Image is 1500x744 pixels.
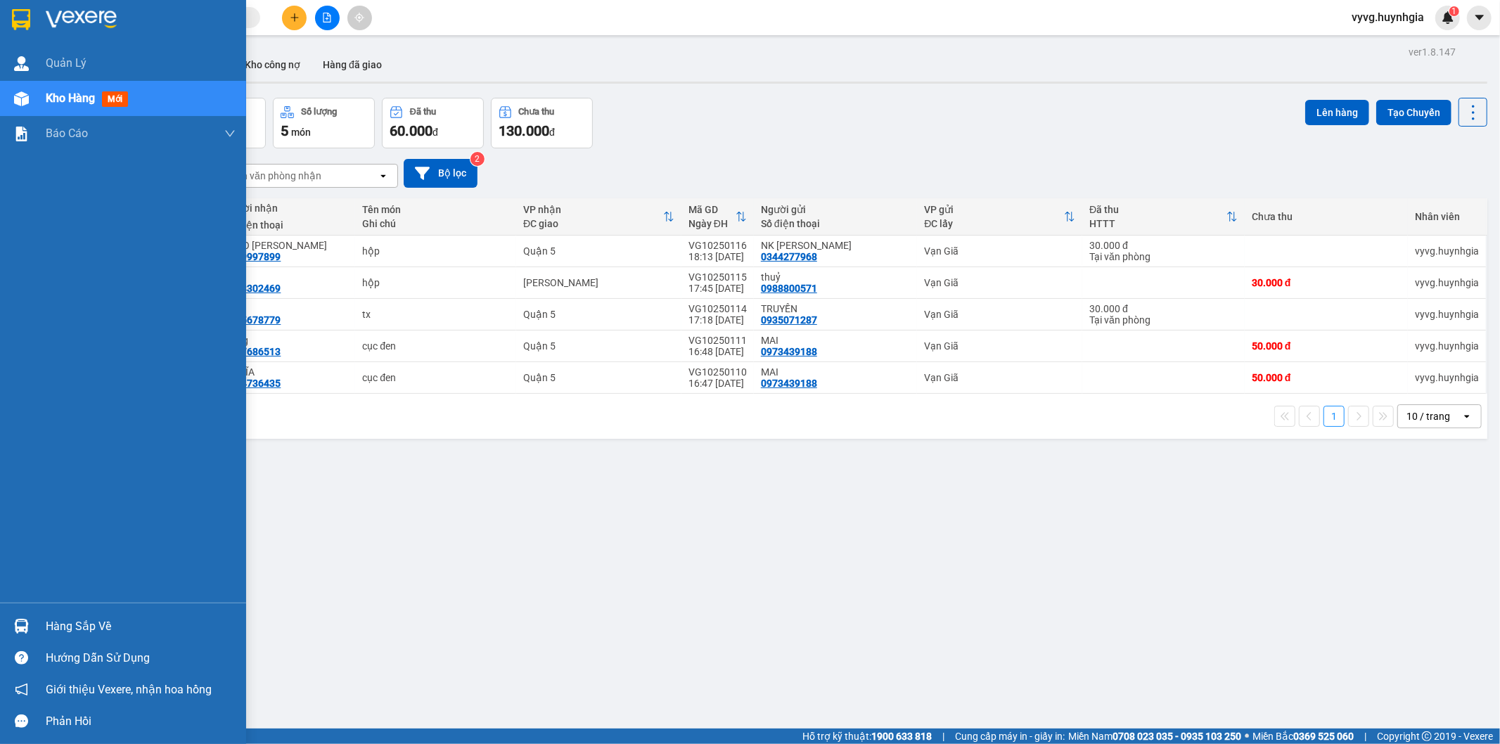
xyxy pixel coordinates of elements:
[499,122,549,139] span: 130.000
[224,271,348,283] div: Ý
[46,124,88,142] span: Báo cáo
[224,169,321,183] div: Chọn văn phòng nhận
[14,127,29,141] img: solution-icon
[1340,8,1435,26] span: vyvg.huynhgia
[46,91,95,105] span: Kho hàng
[761,346,817,357] div: 0973439188
[224,303,348,314] div: lâm
[761,378,817,389] div: 0973439188
[224,283,281,294] div: 0398302469
[404,159,477,188] button: Bộ lọc
[46,54,86,72] span: Quản Lý
[1461,411,1473,422] svg: open
[688,218,736,229] div: Ngày ĐH
[1409,44,1456,60] div: ver 1.8.147
[1245,733,1249,739] span: ⚪️
[1415,309,1479,320] div: vyvg.huynhgia
[362,218,509,229] div: Ghi chú
[382,98,484,148] button: Đã thu60.000đ
[1252,277,1401,288] div: 30.000 đ
[761,251,817,262] div: 0344277968
[1252,340,1401,352] div: 50.000 đ
[312,48,393,82] button: Hàng đã giao
[688,204,736,215] div: Mã GD
[290,13,300,23] span: plus
[924,204,1064,215] div: VP gửi
[14,91,29,106] img: warehouse-icon
[688,303,747,314] div: VG10250114
[523,218,663,229] div: ĐC giao
[1415,277,1479,288] div: vyvg.huynhgia
[15,651,28,665] span: question-circle
[1451,6,1456,16] span: 1
[46,616,236,637] div: Hàng sắp về
[362,245,509,257] div: hộp
[1442,11,1454,24] img: icon-new-feature
[470,152,485,166] sup: 2
[362,277,509,288] div: hộp
[761,218,911,229] div: Số điện thoại
[14,56,29,71] img: warehouse-icon
[519,107,555,117] div: Chưa thu
[1422,731,1432,741] span: copyright
[491,98,593,148] button: Chưa thu130.000đ
[516,198,681,236] th: Toggle SortBy
[432,127,438,138] span: đ
[955,729,1065,744] span: Cung cấp máy in - giấy in:
[1449,6,1459,16] sup: 1
[224,240,348,251] div: LABO HẢI ĐĂNG
[761,366,911,378] div: MAI
[917,198,1082,236] th: Toggle SortBy
[281,122,288,139] span: 5
[1406,409,1450,423] div: 10 / trang
[410,107,436,117] div: Đã thu
[378,170,389,181] svg: open
[688,314,747,326] div: 17:18 [DATE]
[1415,372,1479,383] div: vyvg.huynhgia
[14,619,29,634] img: warehouse-icon
[1089,251,1238,262] div: Tại văn phòng
[46,711,236,732] div: Phản hồi
[523,340,674,352] div: Quận 5
[1252,372,1401,383] div: 50.000 đ
[871,731,932,742] strong: 1900 633 818
[761,240,911,251] div: NK NGỌC THIỆN
[688,366,747,378] div: VG10250110
[102,91,128,107] span: mới
[15,714,28,728] span: message
[15,683,28,696] span: notification
[224,251,281,262] div: 0839997899
[354,13,364,23] span: aim
[362,204,509,215] div: Tên món
[688,240,747,251] div: VG10250116
[523,245,674,257] div: Quận 5
[1323,406,1345,427] button: 1
[523,309,674,320] div: Quận 5
[224,314,281,326] div: 0375678779
[688,271,747,283] div: VG10250115
[924,245,1075,257] div: Vạn Giã
[523,372,674,383] div: Quận 5
[1089,303,1238,314] div: 30.000 đ
[1068,729,1241,744] span: Miền Nam
[1089,240,1238,251] div: 30.000 đ
[224,346,281,357] div: 0987686513
[390,122,432,139] span: 60.000
[224,219,348,231] div: Số điện thoại
[224,366,348,378] div: NGHĨA
[924,277,1075,288] div: Vạn Giã
[1305,100,1369,125] button: Lên hàng
[273,98,375,148] button: Số lượng5món
[688,283,747,294] div: 17:45 [DATE]
[802,729,932,744] span: Hỗ trợ kỹ thuật:
[1252,211,1401,222] div: Chưa thu
[761,283,817,294] div: 0988800571
[301,107,337,117] div: Số lượng
[1082,198,1245,236] th: Toggle SortBy
[362,340,509,352] div: cục đen
[224,378,281,389] div: 0934736435
[1089,204,1226,215] div: Đã thu
[761,271,911,283] div: thuỷ
[523,277,674,288] div: [PERSON_NAME]
[924,309,1075,320] div: Vạn Giã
